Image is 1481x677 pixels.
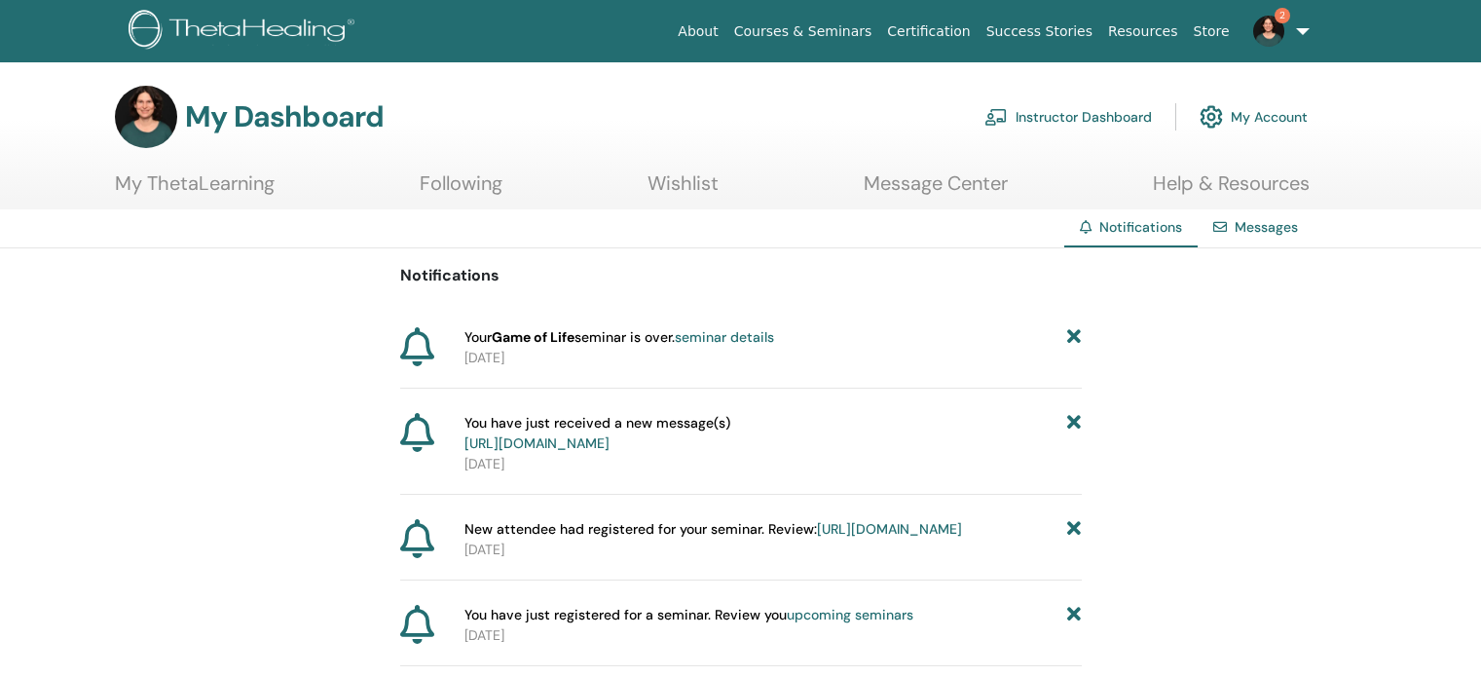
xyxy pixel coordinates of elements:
img: cog.svg [1200,100,1223,133]
a: Success Stories [979,14,1100,50]
span: 2 [1275,8,1290,23]
p: Notifications [400,264,1082,287]
a: Certification [879,14,978,50]
p: [DATE] [464,625,1082,646]
a: upcoming seminars [787,606,913,623]
a: Resources [1100,14,1186,50]
h3: My Dashboard [185,99,384,134]
span: You have just registered for a seminar. Review you [464,605,913,625]
a: Following [420,171,502,209]
a: seminar details [675,328,774,346]
span: Notifications [1099,218,1182,236]
img: default.jpg [1253,16,1284,47]
strong: Game of Life [492,328,574,346]
span: You have just received a new message(s) [464,413,730,454]
p: [DATE] [464,348,1082,368]
a: Wishlist [648,171,719,209]
img: chalkboard-teacher.svg [984,108,1008,126]
span: Your seminar is over. [464,327,774,348]
a: [URL][DOMAIN_NAME] [817,520,962,538]
a: Help & Resources [1153,171,1310,209]
a: Instructor Dashboard [984,95,1152,138]
a: [URL][DOMAIN_NAME] [464,434,610,452]
a: Courses & Seminars [726,14,880,50]
p: [DATE] [464,540,1082,560]
a: Store [1186,14,1238,50]
a: About [670,14,725,50]
img: default.jpg [115,86,177,148]
a: Message Center [864,171,1008,209]
a: My Account [1200,95,1308,138]
img: logo.png [129,10,361,54]
a: My ThetaLearning [115,171,275,209]
a: Messages [1235,218,1298,236]
span: New attendee had registered for your seminar. Review: [464,519,962,540]
p: [DATE] [464,454,1082,474]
